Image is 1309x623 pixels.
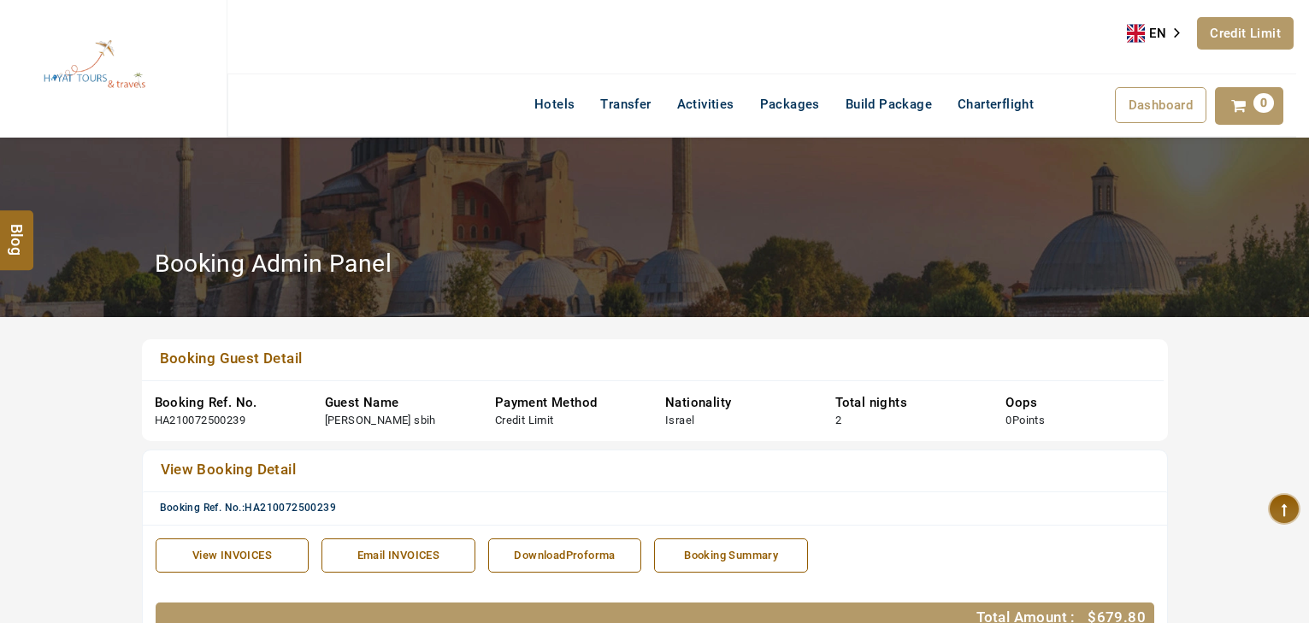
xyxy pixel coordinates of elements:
[6,224,28,238] span: Blog
[13,8,176,123] img: The Royal Line Holidays
[1005,414,1011,426] span: 0
[155,249,392,279] h2: Booking Admin Panel
[156,538,310,573] a: View INVOICES
[1215,87,1283,125] a: 0
[1127,21,1192,46] aside: Language selected: English
[665,394,810,412] div: Nationality
[663,548,799,564] div: Booking Summary
[522,87,587,121] a: Hotels
[160,501,1163,515] div: Booking Ref. No.:
[1012,414,1045,426] span: Points
[835,394,980,412] div: Total nights
[488,538,642,573] a: DownloadProforma
[1005,394,1150,412] div: Oops
[325,394,469,412] div: Guest Name
[161,461,297,478] span: View Booking Detail
[833,87,945,121] a: Build Package
[1253,93,1274,113] span: 0
[1047,87,1114,104] a: Flight
[495,394,640,412] div: Payment Method
[958,97,1034,112] span: Charterflight
[245,502,336,514] span: HA210072500239
[165,548,300,564] div: View INVOICES
[665,413,694,429] div: Israel
[747,87,833,121] a: Packages
[945,87,1047,121] a: Charterflight
[325,413,436,429] div: [PERSON_NAME] sbih
[155,348,1055,372] a: Booking Guest Detail
[321,538,475,573] a: Email INVOICES
[835,413,841,429] div: 2
[1197,17,1294,50] a: Credit Limit
[1068,93,1101,110] span: Flight
[654,538,808,573] a: Booking Summary
[155,394,299,412] div: Booking Ref. No.
[664,87,747,121] a: Activities
[587,87,663,121] a: Transfer
[1127,21,1192,46] div: Language
[1129,97,1194,113] span: Dashboard
[1127,21,1192,46] a: EN
[155,413,246,429] div: HA210072500239
[495,413,554,429] div: Credit Limit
